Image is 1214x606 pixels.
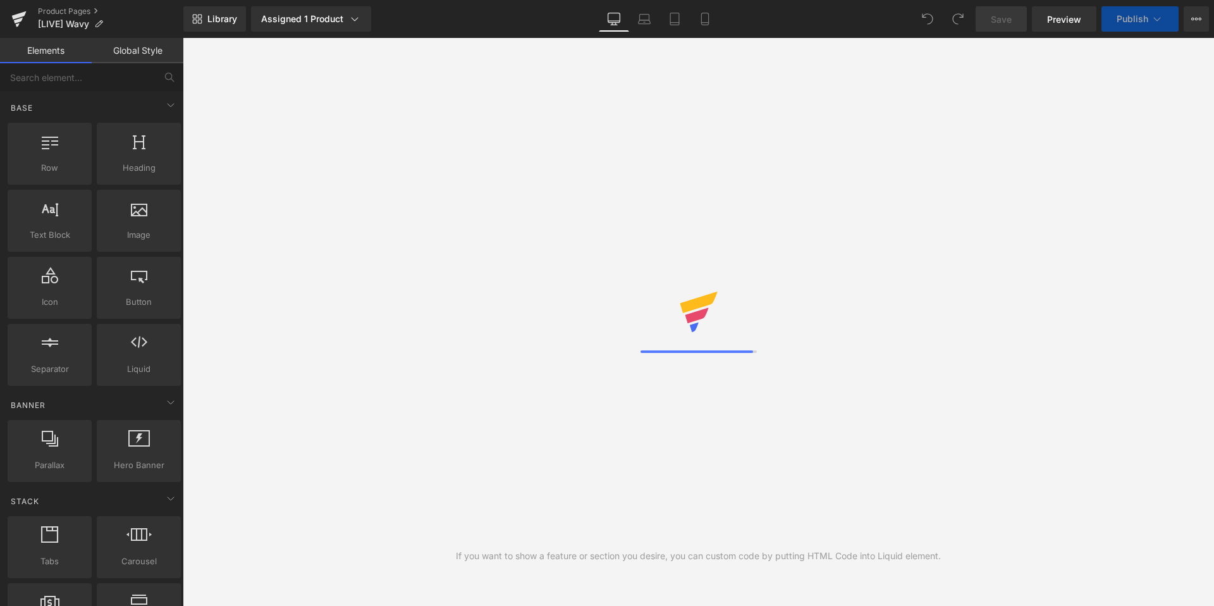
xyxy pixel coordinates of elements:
span: Save [991,13,1012,26]
span: Icon [11,295,88,309]
div: If you want to show a feature or section you desire, you can custom code by putting HTML Code int... [456,549,941,563]
a: Mobile [690,6,720,32]
a: Desktop [599,6,629,32]
span: Hero Banner [101,459,177,472]
span: Button [101,295,177,309]
span: Preview [1047,13,1081,26]
span: Carousel [101,555,177,568]
a: Global Style [92,38,183,63]
div: Assigned 1 Product [261,13,361,25]
a: New Library [183,6,246,32]
span: Heading [101,161,177,175]
span: Library [207,13,237,25]
span: Separator [11,362,88,376]
a: Product Pages [38,6,183,16]
span: Row [11,161,88,175]
span: Banner [9,399,47,411]
a: Laptop [629,6,659,32]
span: Publish [1117,14,1148,24]
button: More [1184,6,1209,32]
span: Parallax [11,459,88,472]
a: Tablet [659,6,690,32]
span: Liquid [101,362,177,376]
button: Redo [945,6,971,32]
span: Text Block [11,228,88,242]
span: Base [9,102,34,114]
a: Preview [1032,6,1096,32]
span: [LIVE] Wavy [38,19,89,29]
span: Tabs [11,555,88,568]
span: Stack [9,495,40,507]
button: Publish [1101,6,1179,32]
button: Undo [915,6,940,32]
span: Image [101,228,177,242]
